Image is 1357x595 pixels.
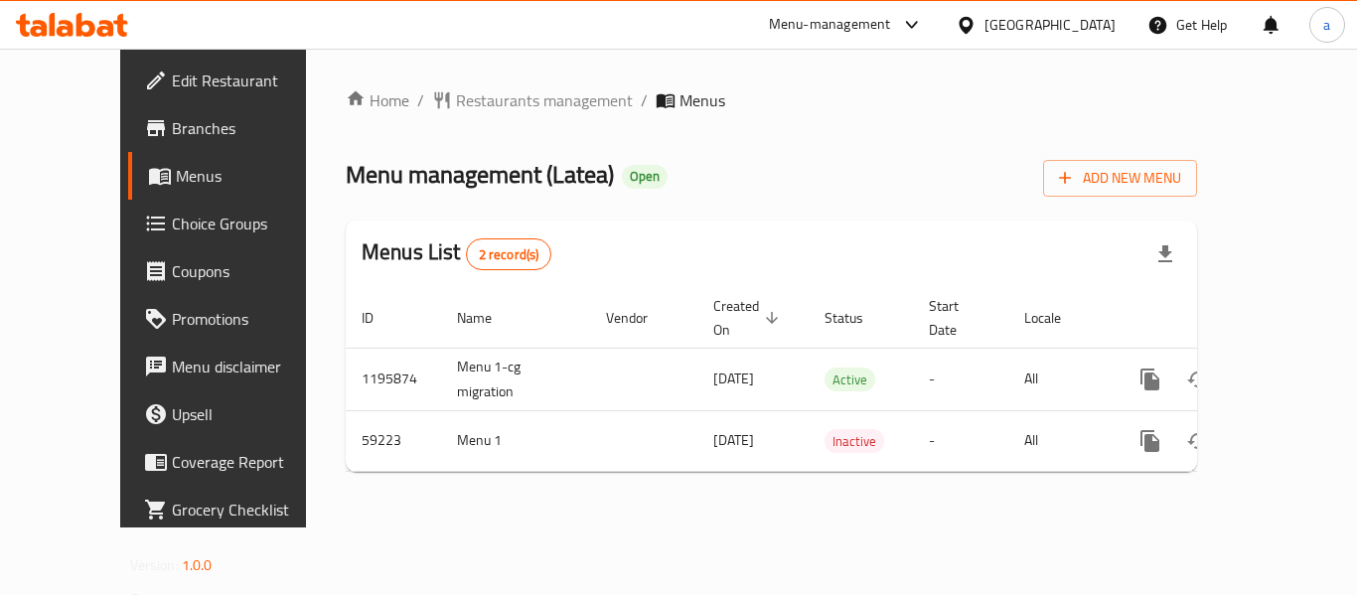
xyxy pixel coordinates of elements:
li: / [417,88,424,112]
table: enhanced table [346,288,1333,472]
a: Restaurants management [432,88,633,112]
span: Restaurants management [456,88,633,112]
span: a [1323,14,1330,36]
a: Edit Restaurant [128,57,347,104]
span: Inactive [825,430,884,453]
span: Upsell [172,402,331,426]
td: - [913,410,1008,471]
td: - [913,348,1008,410]
span: Version: [130,552,179,578]
span: [DATE] [713,427,754,453]
button: Change Status [1174,356,1222,403]
span: Start Date [929,294,984,342]
a: Grocery Checklist [128,486,347,533]
span: Menus [176,164,331,188]
a: Coverage Report [128,438,347,486]
div: Export file [1141,230,1189,278]
button: more [1127,356,1174,403]
a: Coupons [128,247,347,295]
span: Coverage Report [172,450,331,474]
td: 1195874 [346,348,441,410]
a: Home [346,88,409,112]
button: Change Status [1174,417,1222,465]
li: / [641,88,648,112]
span: Active [825,369,875,391]
span: Vendor [606,306,674,330]
span: [DATE] [713,366,754,391]
div: Open [622,165,668,189]
a: Choice Groups [128,200,347,247]
span: Name [457,306,518,330]
div: Active [825,368,875,391]
span: Branches [172,116,331,140]
span: Coupons [172,259,331,283]
div: Menu-management [769,13,891,37]
span: Status [825,306,889,330]
span: Created On [713,294,785,342]
button: Add New Menu [1043,160,1197,197]
td: 59223 [346,410,441,471]
a: Menu disclaimer [128,343,347,390]
a: Menus [128,152,347,200]
nav: breadcrumb [346,88,1197,112]
div: Total records count [466,238,552,270]
td: All [1008,410,1111,471]
span: 2 record(s) [467,245,551,264]
a: Upsell [128,390,347,438]
td: Menu 1 [441,410,590,471]
button: more [1127,417,1174,465]
span: 1.0.0 [182,552,213,578]
td: Menu 1-cg migration [441,348,590,410]
div: [GEOGRAPHIC_DATA] [984,14,1116,36]
span: Menu management ( Latea ) [346,152,614,197]
div: Inactive [825,429,884,453]
span: Grocery Checklist [172,498,331,521]
span: Choice Groups [172,212,331,235]
a: Promotions [128,295,347,343]
span: Menus [679,88,725,112]
a: Branches [128,104,347,152]
th: Actions [1111,288,1333,349]
span: Promotions [172,307,331,331]
span: Locale [1024,306,1087,330]
span: Open [622,168,668,185]
span: ID [362,306,399,330]
span: Menu disclaimer [172,355,331,378]
span: Add New Menu [1059,166,1181,191]
span: Edit Restaurant [172,69,331,92]
td: All [1008,348,1111,410]
h2: Menus List [362,237,551,270]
